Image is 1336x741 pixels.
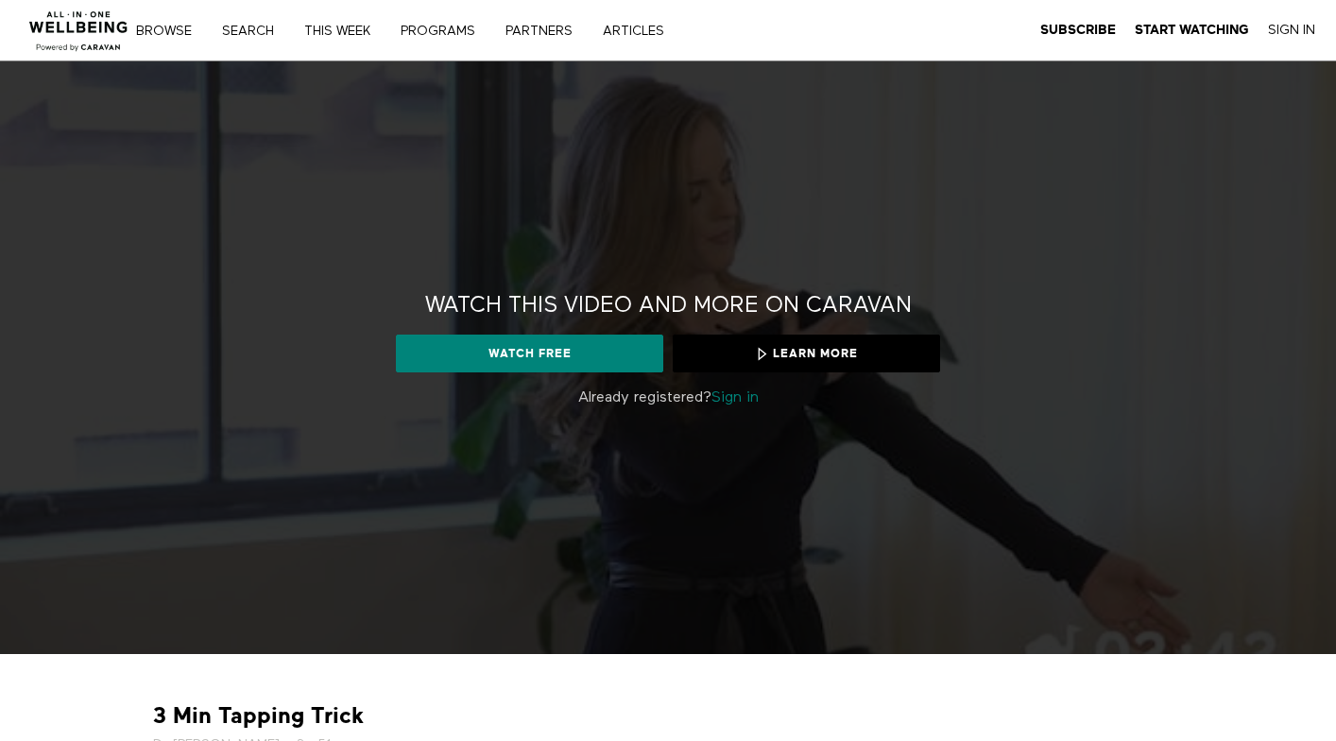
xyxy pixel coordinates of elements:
[673,335,940,372] a: Learn more
[1268,22,1315,39] a: Sign In
[1040,22,1116,39] a: Subscribe
[149,21,703,40] nav: Primary
[1135,22,1249,39] a: Start Watching
[153,701,364,731] strong: 3 Min Tapping Trick
[298,25,390,38] a: THIS WEEK
[396,335,663,372] a: Watch free
[1040,23,1116,37] strong: Subscribe
[389,387,947,409] p: Already registered?
[215,25,294,38] a: Search
[1135,23,1249,37] strong: Start Watching
[754,345,858,362] span: Learn more
[596,25,684,38] a: ARTICLES
[711,390,759,405] a: Sign in
[425,291,912,320] h2: Watch this video and more on CARAVAN
[394,25,495,38] a: PROGRAMS
[499,25,592,38] a: PARTNERS
[129,25,212,38] a: Browse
